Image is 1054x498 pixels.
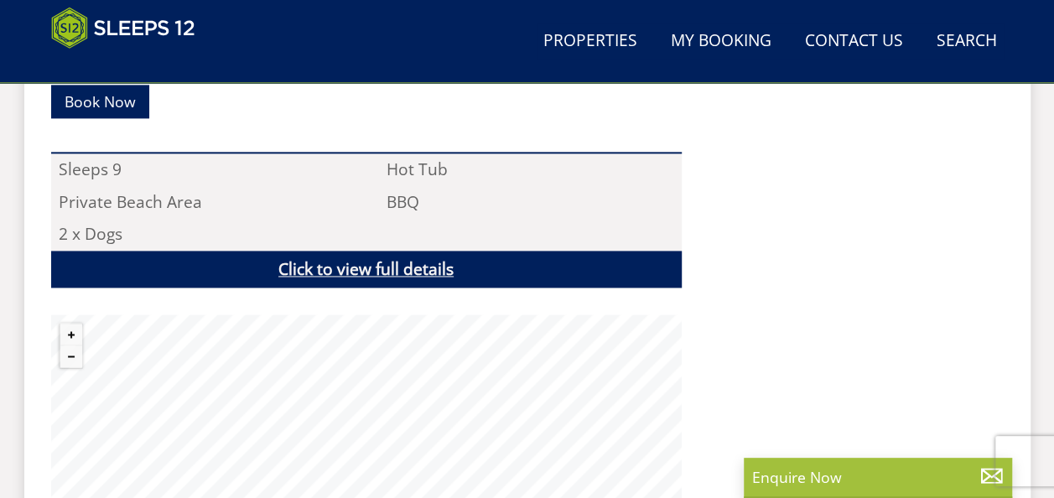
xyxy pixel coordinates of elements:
[51,186,354,218] li: Private Beach Area
[51,85,149,117] a: Book Now
[51,251,682,288] a: Click to view full details
[60,345,82,367] button: Zoom out
[752,466,1004,488] p: Enquire Now
[930,23,1004,60] a: Search
[51,7,195,49] img: Sleeps 12
[379,153,682,185] li: Hot Tub
[60,324,82,345] button: Zoom in
[51,218,354,250] li: 2 x Dogs
[798,23,910,60] a: Contact Us
[537,23,644,60] a: Properties
[51,153,354,185] li: Sleeps 9
[664,23,778,60] a: My Booking
[379,186,682,218] li: BBQ
[43,59,219,73] iframe: Customer reviews powered by Trustpilot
